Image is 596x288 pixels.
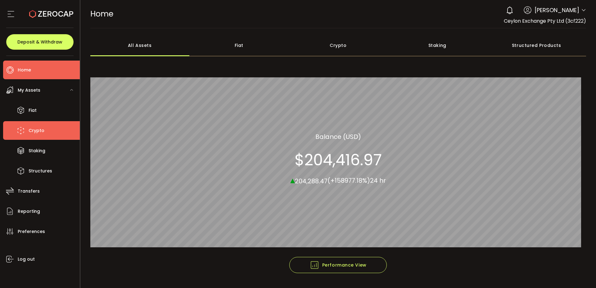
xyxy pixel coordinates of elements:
[90,8,113,19] span: Home
[90,34,190,56] div: All Assets
[295,176,327,185] span: 204,288.47
[289,257,387,273] button: Performance View
[370,176,386,185] span: 24 hr
[310,260,367,270] span: Performance View
[504,17,586,25] span: Ceylon Exchange Pty Ltd (3cf222)
[29,167,52,176] span: Structures
[18,86,40,95] span: My Assets
[565,258,596,288] iframe: Chat Widget
[18,207,40,216] span: Reporting
[189,34,289,56] div: Fiat
[29,146,45,155] span: Staking
[18,227,45,236] span: Preferences
[290,173,295,186] span: ▴
[18,66,31,75] span: Home
[18,255,35,264] span: Log out
[29,106,37,115] span: Fiat
[289,34,388,56] div: Crypto
[295,150,382,169] section: $204,416.97
[6,34,74,50] button: Deposit & Withdraw
[535,6,579,14] span: [PERSON_NAME]
[315,132,361,141] section: Balance (USD)
[18,187,40,196] span: Transfers
[327,176,370,185] span: (+158977.18%)
[29,126,44,135] span: Crypto
[17,40,62,44] span: Deposit & Withdraw
[487,34,586,56] div: Structured Products
[388,34,487,56] div: Staking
